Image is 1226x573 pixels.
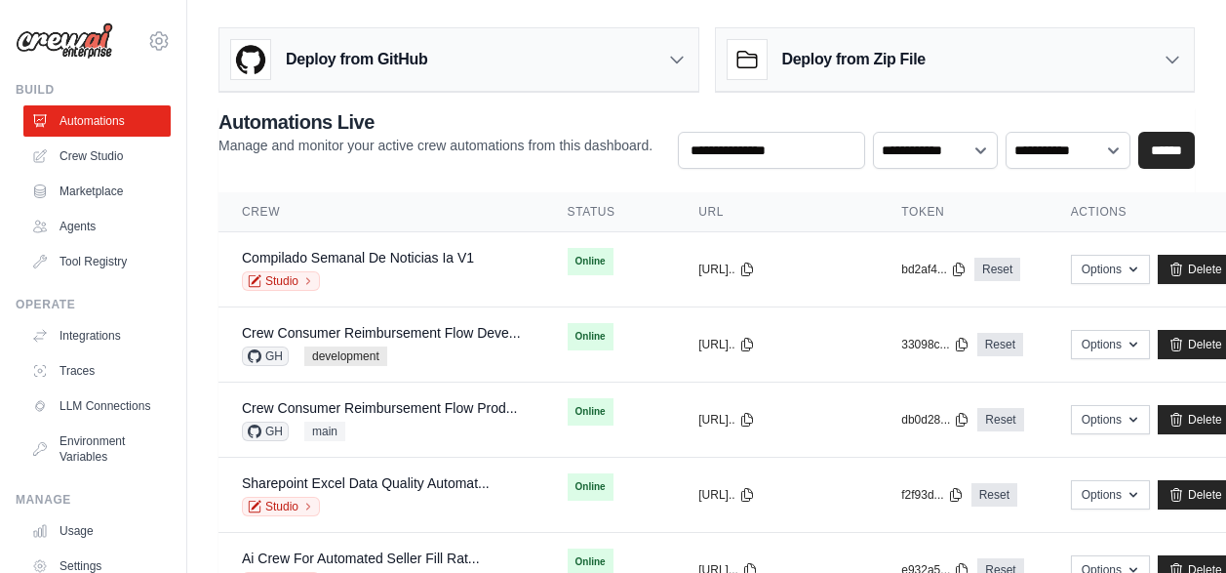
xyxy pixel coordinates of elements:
a: Traces [23,355,171,387]
a: Integrations [23,320,171,351]
span: Online [568,473,613,501]
span: Online [568,398,613,426]
a: Compilado Semanal De Noticias Ia V1 [242,250,474,266]
th: URL [675,192,878,232]
button: Options [1071,405,1150,434]
span: GH [242,422,289,441]
span: GH [242,347,289,366]
div: Build [16,82,171,98]
a: Reset [974,258,1020,281]
a: Ai Crew For Automated Seller Fill Rat... [242,551,480,566]
a: Studio [242,271,320,291]
a: Usage [23,515,171,547]
a: Crew Consumer Reimbursement Flow Prod... [242,400,517,416]
th: Crew [218,192,544,232]
th: Status [544,192,676,232]
button: Options [1071,480,1150,510]
a: Sharepoint Excel Data Quality Automat... [242,475,490,491]
span: development [304,347,387,366]
a: LLM Connections [23,390,171,422]
h3: Deploy from Zip File [782,48,926,71]
span: main [304,422,345,441]
a: Agents [23,211,171,242]
button: db0d28... [901,412,969,428]
a: Crew Studio [23,141,171,172]
img: Logo [16,22,113,60]
a: Marketplace [23,176,171,207]
button: 33098c... [901,337,969,352]
div: Manage [16,492,171,508]
button: f2f93d... [901,487,963,503]
h3: Deploy from GitHub [286,48,427,71]
a: Crew Consumer Reimbursement Flow Deve... [242,325,521,341]
button: Options [1071,330,1150,359]
button: Options [1071,255,1150,284]
span: Online [568,248,613,275]
p: Manage and monitor your active crew automations from this dashboard. [218,136,653,155]
a: Environment Variables [23,426,171,472]
a: Reset [971,483,1017,507]
a: Automations [23,105,171,137]
a: Tool Registry [23,246,171,277]
span: Online [568,323,613,350]
a: Reset [977,408,1023,431]
a: Reset [977,333,1023,356]
a: Studio [242,497,320,516]
th: Token [878,192,1047,232]
h2: Automations Live [218,108,653,136]
div: Operate [16,297,171,312]
img: GitHub Logo [231,40,270,79]
button: bd2af4... [901,262,967,277]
